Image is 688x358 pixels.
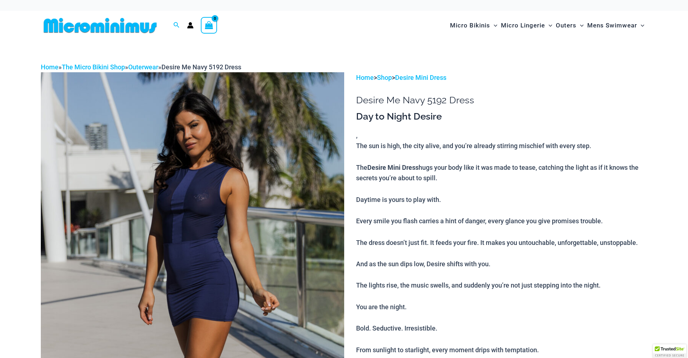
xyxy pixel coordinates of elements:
b: Desire Mini Dress [367,163,419,172]
span: Menu Toggle [637,16,644,35]
span: Micro Bikinis [450,16,490,35]
span: Menu Toggle [490,16,497,35]
img: MM SHOP LOGO FLAT [41,17,160,34]
a: Mens SwimwearMenu ToggleMenu Toggle [585,14,646,36]
h1: Desire Me Navy 5192 Dress [356,95,647,106]
p: > > [356,72,647,83]
span: Menu Toggle [576,16,584,35]
a: Desire Mini Dress [395,74,446,81]
a: Home [356,74,374,81]
span: Mens Swimwear [587,16,637,35]
a: View Shopping Cart, empty [201,17,217,34]
h3: Day to Night Desire [356,111,647,123]
span: » » » [41,63,241,71]
a: Home [41,63,59,71]
div: TrustedSite Certified [653,344,686,358]
a: Outerwear [128,63,158,71]
a: OutersMenu ToggleMenu Toggle [554,14,585,36]
nav: Site Navigation [447,13,648,38]
a: Micro LingerieMenu ToggleMenu Toggle [499,14,554,36]
span: Outers [556,16,576,35]
span: Desire Me Navy 5192 Dress [161,63,241,71]
span: Menu Toggle [545,16,552,35]
a: Micro BikinisMenu ToggleMenu Toggle [448,14,499,36]
a: Account icon link [187,22,194,29]
a: The Micro Bikini Shop [62,63,125,71]
a: Shop [377,74,392,81]
a: Search icon link [173,21,180,30]
span: Micro Lingerie [501,16,545,35]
